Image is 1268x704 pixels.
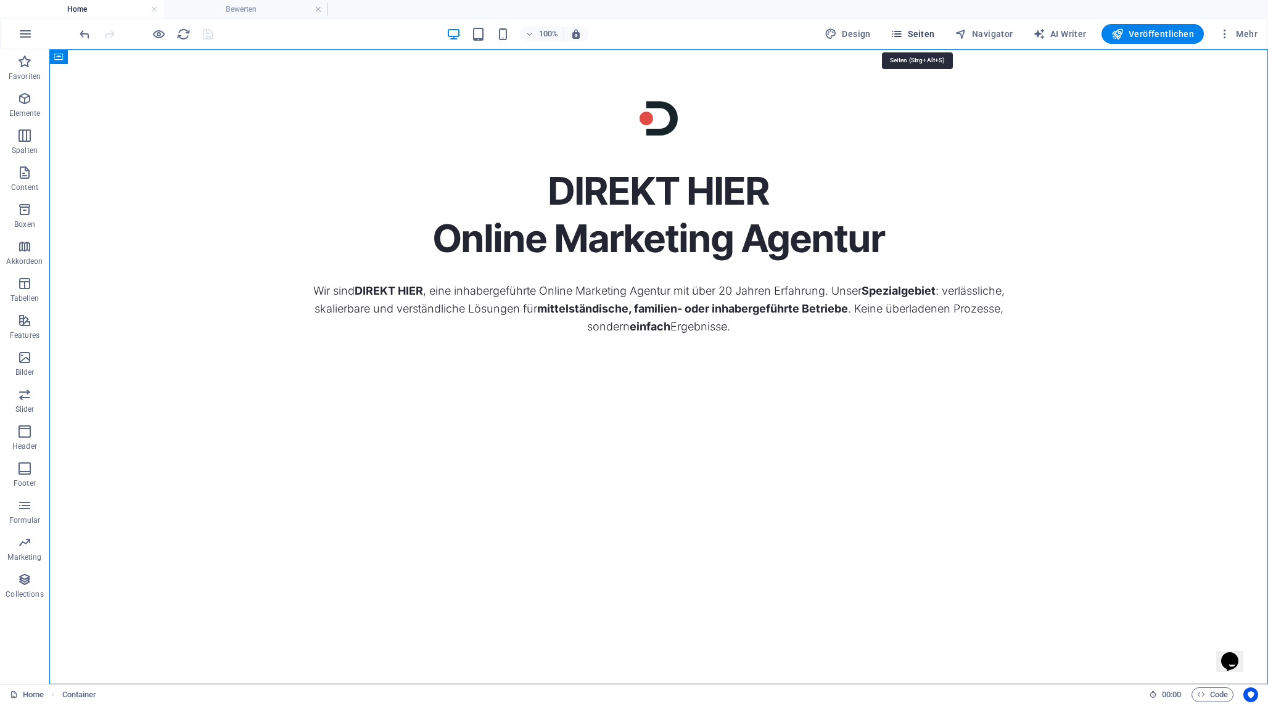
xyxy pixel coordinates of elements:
button: Navigator [950,24,1018,44]
nav: breadcrumb [62,687,97,702]
p: Features [10,330,39,340]
span: AI Writer [1033,28,1087,40]
p: Elemente [9,108,41,118]
button: undo [77,27,92,41]
span: Veröffentlichen [1111,28,1194,40]
i: Seite neu laden [176,27,191,41]
span: Seiten [891,28,935,40]
button: Veröffentlichen [1101,24,1204,44]
h6: 100% [538,27,558,41]
p: Footer [14,478,36,488]
p: Favoriten [9,72,41,81]
a: Klick, um Auswahl aufzuheben. Doppelklick öffnet Seitenverwaltung [10,687,44,702]
button: 100% [520,27,564,41]
h4: Bewerten [164,2,328,16]
span: Navigator [955,28,1013,40]
button: reload [176,27,191,41]
p: Spalten [12,145,38,155]
span: Klick zum Auswählen. Doppelklick zum Bearbeiten [62,687,97,702]
p: Bilder [15,367,35,377]
span: Code [1197,687,1228,702]
button: Code [1192,687,1233,702]
p: Boxen [14,219,35,229]
p: Content [11,182,38,192]
span: : [1171,690,1172,699]
button: Klicke hier, um den Vorschau-Modus zu verlassen [151,27,166,41]
button: Usercentrics [1243,687,1258,702]
p: Tabellen [10,293,39,303]
iframe: chat widget [1167,586,1206,623]
p: Collections [6,589,43,599]
p: Marketing [7,552,41,562]
p: Header [12,441,37,451]
button: AI Writer [1028,24,1092,44]
i: Bei Größenänderung Zoomstufe automatisch an das gewählte Gerät anpassen. [570,28,582,39]
div: Design (Strg+Alt+Y) [820,24,876,44]
span: Design [825,28,871,40]
span: 00 00 [1162,687,1181,702]
i: Rückgängig: Text ändern (Strg+Z) [78,27,92,41]
p: Akkordeon [6,256,43,266]
button: Seiten [886,24,940,44]
button: Design [820,24,876,44]
button: Mehr [1214,24,1262,44]
h6: Session-Zeit [1149,687,1182,702]
p: Slider [15,404,35,414]
p: Formular [9,515,41,525]
span: Mehr [1219,28,1258,40]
